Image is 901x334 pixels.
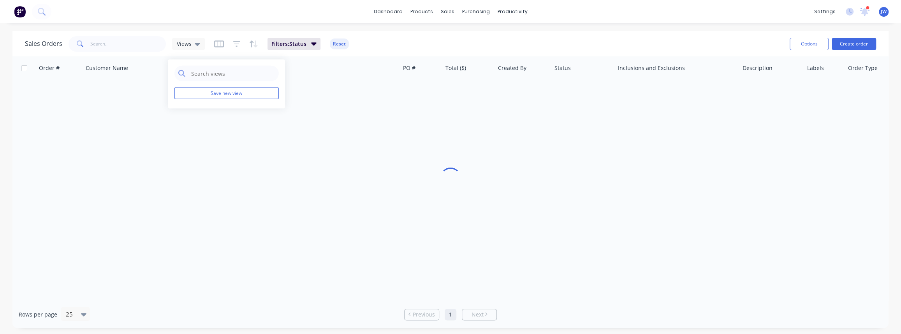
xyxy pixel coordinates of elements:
button: Reset [330,38,349,49]
span: Previous [413,311,435,318]
div: Order # [39,64,60,72]
input: Search... [90,36,166,52]
div: settings [810,6,839,17]
img: Factory [14,6,26,17]
span: JW [881,8,887,15]
div: PO # [403,64,415,72]
a: Previous page [405,311,439,318]
div: Created By [498,64,526,72]
div: Order Type [848,64,878,72]
span: Filters: Status [271,40,306,48]
div: purchasing [458,6,494,17]
button: Save new view [174,87,279,99]
div: products [407,6,437,17]
a: Page 1 is your current page [445,309,456,320]
ul: Pagination [401,309,500,320]
span: Views [177,40,192,48]
a: dashboard [370,6,407,17]
button: Options [790,38,829,50]
button: Filters:Status [267,38,320,50]
input: Search views [190,66,275,81]
span: Rows per page [19,311,57,318]
h1: Sales Orders [25,40,62,47]
div: Customer Name [86,64,128,72]
div: sales [437,6,458,17]
a: Next page [462,311,496,318]
span: Next [471,311,483,318]
div: productivity [494,6,531,17]
div: Description [743,64,773,72]
div: Inclusions and Exclusions [618,64,685,72]
div: Total ($) [445,64,466,72]
button: Create order [832,38,876,50]
div: Labels [807,64,824,72]
div: Status [554,64,571,72]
